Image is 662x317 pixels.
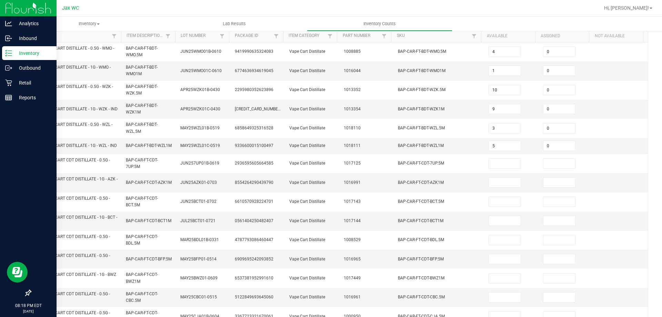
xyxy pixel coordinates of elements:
[344,180,361,185] span: 1016991
[180,143,220,148] span: MAY25WZL01C-0519
[126,143,172,148] span: BAP-CAR-FT-BDT-WZL1M
[126,122,158,133] span: BAP-CAR-FT-BDT-WZL.5M
[12,79,53,87] p: Retail
[126,291,158,303] span: BAP-CAR-FT-CDT-CBC.5M
[397,33,470,39] a: SKUSortable
[235,199,273,204] span: 6610570928224701
[235,237,273,242] span: 4787793086460447
[344,68,361,73] span: 1016044
[35,291,110,303] span: FT - VAPE CART CDT DISTILLATE - 0.5G - CBC - SAT
[35,84,113,96] span: FT - VAPE CART DISTILLATE - 0.5G - WZK - IND
[289,180,325,185] span: Vape Cart Distillate
[12,49,53,57] p: Inventory
[62,5,79,11] span: Jax WC
[235,68,273,73] span: 6774636934619045
[35,122,112,133] span: FT - VAPE CART DISTILLATE - 0.5G - WZL - IND
[126,272,158,284] span: BAP-CAR-FT-CDT-BWZ1M
[35,107,118,111] span: FT - VAPE CART DISTILLATE - 1G - WZK - IND
[35,177,118,188] span: FT - VAPE CART CDT DISTILLATE - 1G - AZK - HYB
[343,33,380,39] a: Part NumberSortable
[398,295,445,299] span: BAP-CAR-FT-CDT-CBC.5M
[235,143,273,148] span: 9336600015100497
[289,295,325,299] span: Vape Cart Distillate
[344,143,361,148] span: 1018111
[307,17,452,31] a: Inventory Counts
[5,65,12,71] inline-svg: Outbound
[7,262,28,283] iframe: Resource center
[235,161,273,166] span: 2936595605664585
[127,33,164,39] a: Item DescriptionSortable
[213,21,255,27] span: Lab Results
[235,126,273,130] span: 6858649325316528
[604,5,649,11] span: Hi, [PERSON_NAME]!
[344,161,361,166] span: 1017125
[289,143,325,148] span: Vape Cart Distillate
[289,107,325,111] span: Vape Cart Distillate
[398,143,444,148] span: BAP-CAR-FT-BDT-WZL1M
[470,32,478,40] a: Filter
[5,20,12,27] inline-svg: Analytics
[235,107,281,111] span: [CREDIT_CARD_NUMBER]
[12,64,53,72] p: Outbound
[289,49,325,54] span: Vape Cart Distillate
[289,161,325,166] span: Vape Cart Distillate
[344,87,361,92] span: 1013352
[126,180,172,185] span: BAP-CAR-FT-CDT-AZK1M
[289,126,325,130] span: Vape Cart Distillate
[35,272,116,284] span: FT - VAPE CART CDT DISTILLATE - 1G - BWZ - HYB
[17,17,162,31] a: Inventory
[235,276,273,280] span: 6537381952991610
[180,180,217,185] span: JUN25AZK01-0703
[344,199,361,204] span: 1017143
[180,237,219,242] span: MAR25BDL01B-0331
[180,87,220,92] span: APR25WZK01B-0430
[235,33,272,39] a: Package IdSortable
[398,87,445,92] span: BAP-CAR-FT-BDT-WZK.5M
[289,199,325,204] span: Vape Cart Distillate
[35,234,110,246] span: FT - VAPE CART CDT DISTILLATE - 0.5G - BDL - IND
[272,32,280,40] a: Filter
[398,161,444,166] span: BAP-CAR-FT-CDT-7UP.5M
[344,107,361,111] span: 1013354
[126,234,158,246] span: BAP-CAR-FT-CDT-BDL.5M
[35,196,110,207] span: FT - VAPE CART CDT DISTILLATE - 0.5G - BCT - IND
[5,50,12,57] inline-svg: Inventory
[35,215,117,226] span: FT - VAPE CART CDT DISTILLATE - 1G - BCT - IND
[235,295,273,299] span: 5122849693645060
[164,32,172,40] a: Filter
[180,68,222,73] span: JUN25WMO01C-0610
[180,126,220,130] span: MAY25WZL01B-0519
[180,257,217,261] span: MAY25BFP01-0514
[289,257,325,261] span: Vape Cart Distillate
[289,68,325,73] span: Vape Cart Distillate
[162,17,307,31] a: Lab Results
[398,107,444,111] span: BAP-CAR-FT-BDT-WZK1M
[3,309,53,314] p: [DATE]
[126,103,158,115] span: BAP-CAR-FT-BDT-WZK1M
[289,237,325,242] span: Vape Cart Distillate
[126,257,172,261] span: BAP-CAR-FT-CDT-BFP.5M
[326,32,334,40] a: Filter
[17,21,162,27] span: Inventory
[110,32,118,40] a: Filter
[235,257,273,261] span: 6909695242093852
[235,180,273,185] span: 8554264290439790
[126,65,158,76] span: BAP-CAR-FT-BDT-WMO1M
[398,199,444,204] span: BAP-CAR-FT-CDT-BCT.5M
[344,237,361,242] span: 1008529
[235,218,273,223] span: 0561404250482407
[126,158,158,169] span: BAP-CAR-FT-CDT-7UP.5M
[235,87,273,92] span: 2295980352623896
[344,218,361,223] span: 1017144
[35,65,111,76] span: FT - VAPE CART DISTILLATE - 1G - WMO - HYB
[180,218,215,223] span: JUL25BCT01-0721
[535,30,589,42] th: Assigned
[180,49,221,54] span: JUN25WMO01B-0610
[289,276,325,280] span: Vape Cart Distillate
[180,199,217,204] span: JUN25BCT01-0702
[589,30,643,42] th: Not Available
[398,126,445,130] span: BAP-CAR-FT-BDT-WZL.5M
[35,143,117,148] span: FT - VAPE CART DISTILLATE - 1G - WZL - IND
[344,126,361,130] span: 1018110
[398,257,444,261] span: BAP-CAR-FT-CDT-BFP.5M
